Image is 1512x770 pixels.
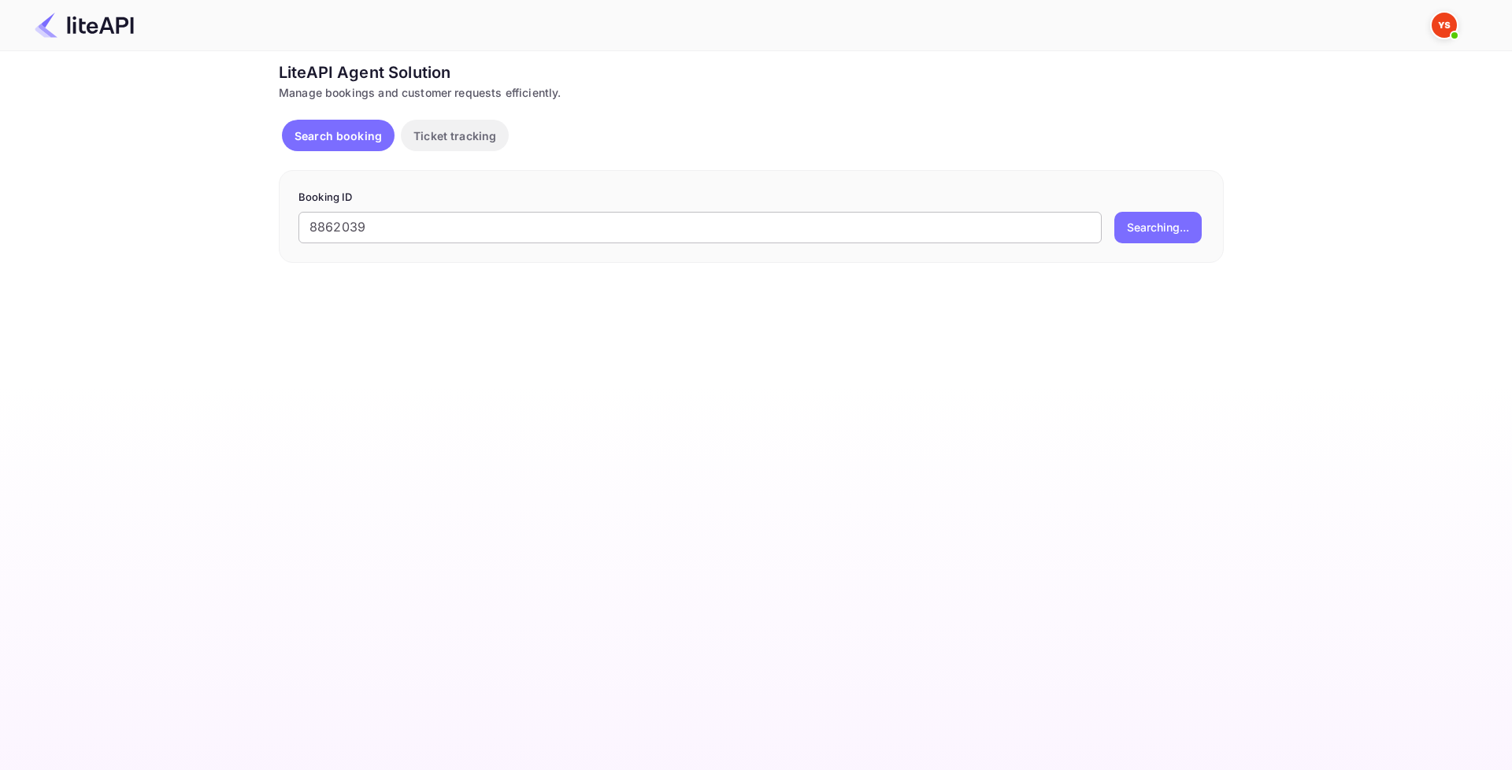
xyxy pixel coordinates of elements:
img: LiteAPI Logo [35,13,134,38]
p: Search booking [295,128,382,144]
p: Booking ID [298,190,1204,205]
div: LiteAPI Agent Solution [279,61,1224,84]
p: Ticket tracking [413,128,496,144]
button: Searching... [1114,212,1202,243]
input: Enter Booking ID (e.g., 63782194) [298,212,1102,243]
div: Manage bookings and customer requests efficiently. [279,84,1224,101]
img: Yandex Support [1432,13,1457,38]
